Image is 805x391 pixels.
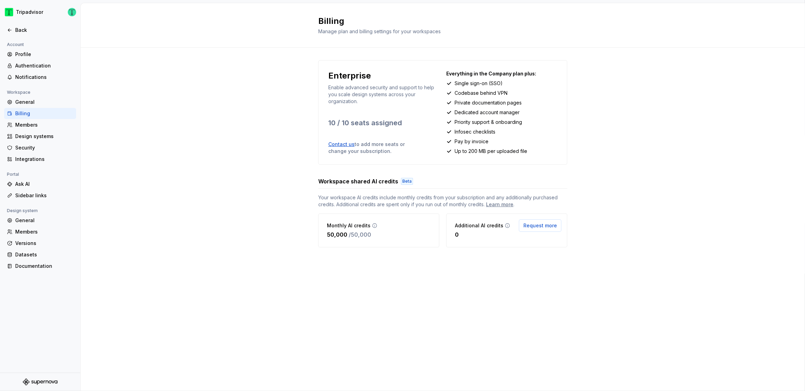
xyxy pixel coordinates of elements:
p: Infosec checklists [455,128,495,135]
p: Monthly AI credits [327,222,371,229]
p: Priority support & onboarding [455,119,522,126]
a: Security [4,142,76,153]
a: Notifications [4,72,76,83]
a: Integrations [4,154,76,165]
a: Billing [4,108,76,119]
div: Security [15,144,73,151]
p: Single sign-on (SSO) [455,80,503,87]
h2: Billing [318,16,559,27]
a: Sidebar links [4,190,76,201]
img: 0ed0e8b8-9446-497d-bad0-376821b19aa5.png [5,8,13,16]
div: Design system [4,207,40,215]
div: Documentation [15,263,73,270]
div: Tripadvisor [16,9,43,16]
p: Pay by invoice [455,138,488,145]
div: Beta [401,178,413,185]
div: Account [4,40,27,49]
div: Portal [4,170,22,179]
h3: Workspace shared AI credits [318,177,398,185]
p: Enterprise [328,70,371,81]
button: Request more [519,219,561,232]
div: General [15,217,73,224]
p: 0 [455,230,459,239]
div: Profile [15,51,73,58]
p: Enable advanced security and support to help you scale design systems across your organization. [328,84,439,105]
div: Integrations [15,156,73,163]
p: 10 / 10 seats assigned [328,118,439,128]
a: General [4,97,76,108]
svg: Supernova Logo [23,379,57,385]
a: Ask AI [4,179,76,190]
div: Ask AI [15,181,73,188]
a: General [4,215,76,226]
div: Design systems [15,133,73,140]
p: Dedicated account manager [455,109,520,116]
div: Back [15,27,73,34]
a: Authentication [4,60,76,71]
span: Request more [523,222,557,229]
p: Codebase behind VPN [455,90,507,97]
div: General [15,99,73,106]
div: Sidebar links [15,192,73,199]
div: Datasets [15,251,73,258]
p: Up to 200 MB per uploaded file [455,148,527,155]
button: TripadvisorThomas Dittmer [1,4,79,20]
a: Learn more [486,201,513,208]
p: 50,000 [327,230,347,239]
div: Workspace [4,88,33,97]
a: Members [4,226,76,237]
span: Manage plan and billing settings for your workspaces [318,28,441,34]
div: Notifications [15,74,73,81]
p: Everything in the Company plan plus: [446,70,557,77]
a: Documentation [4,261,76,272]
a: Contact us [328,141,355,147]
a: Members [4,119,76,130]
p: to add more seats or change your subscription. [328,141,422,155]
div: Authentication [15,62,73,69]
span: Your workspace AI credits include monthly credits from your subscription and any additionally pur... [318,194,567,208]
a: Versions [4,238,76,249]
a: Profile [4,49,76,60]
a: Back [4,25,76,36]
img: Thomas Dittmer [68,8,76,16]
div: Versions [15,240,73,247]
div: Members [15,228,73,235]
div: Members [15,121,73,128]
p: Additional AI credits [455,222,503,229]
p: / 50,000 [349,230,371,239]
div: Billing [15,110,73,117]
a: Datasets [4,249,76,260]
a: Design systems [4,131,76,142]
p: Private documentation pages [455,99,522,106]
